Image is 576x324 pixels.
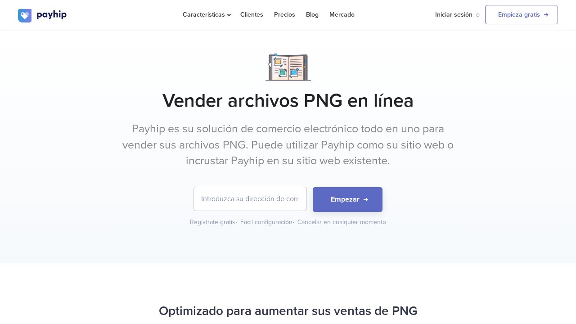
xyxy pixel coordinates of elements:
[485,5,558,24] a: Empieza gratis
[18,9,67,22] img: logo.svg
[292,218,295,226] span: •
[240,218,296,227] div: Fácil configuración
[235,218,238,226] span: •
[18,90,558,112] h1: Vender archivos PNG en línea
[194,187,306,211] input: Introduzca su dirección de correo electrónico
[119,121,457,169] p: Payhip es su solución de comercio electrónico todo en uno para vender sus archivos PNG. Puede uti...
[265,54,311,81] img: Notebook.png
[313,187,382,212] button: Empezar
[190,218,238,227] div: Regístrate gratis
[18,299,558,323] h2: Optimizado para aumentar sus ventas de PNG
[297,218,386,227] div: Cancelar en cualquier momento
[183,11,229,18] span: Características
